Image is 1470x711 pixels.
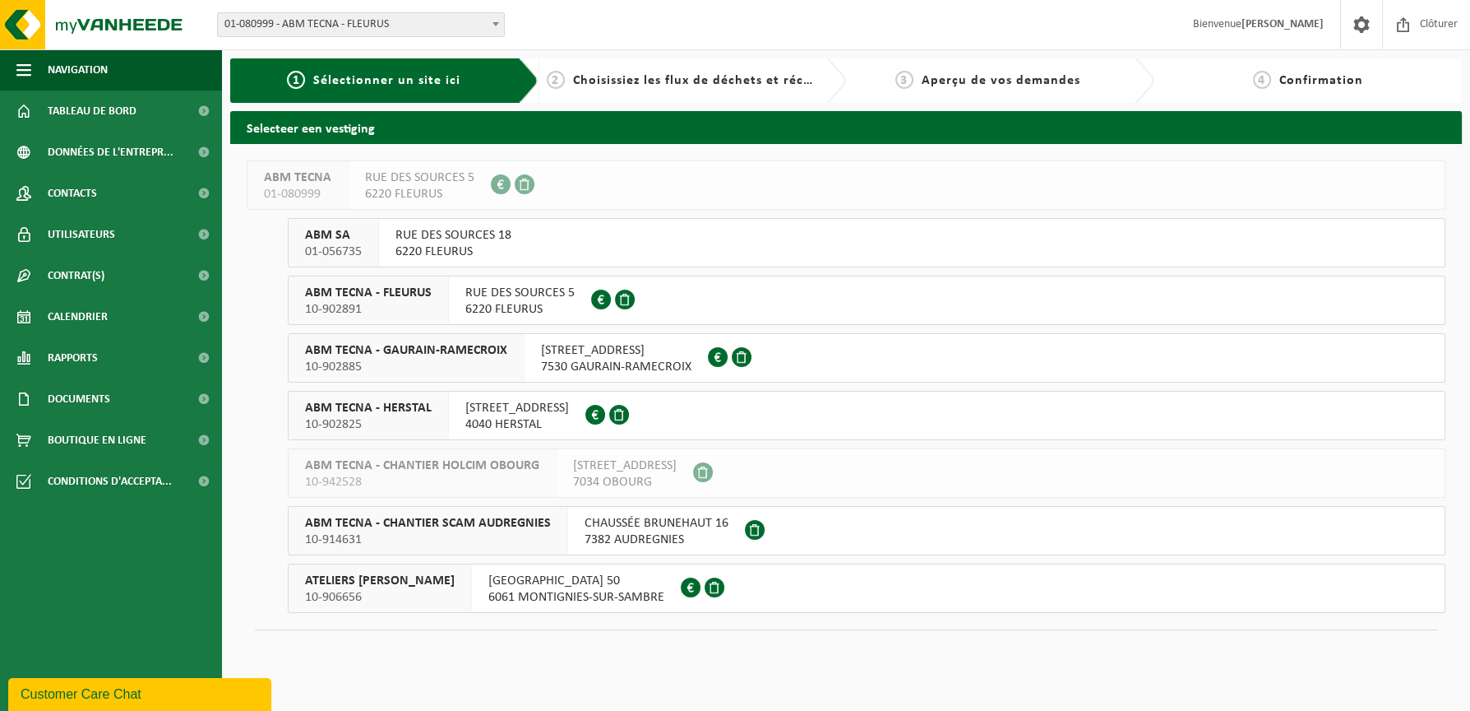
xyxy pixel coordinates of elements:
button: ABM TECNA - GAURAIN-RAMECROIX 10-902885 [STREET_ADDRESS]7530 GAURAIN-RAMECROIX [288,333,1445,383]
span: 4 [1253,71,1271,89]
span: Calendrier [48,296,108,337]
span: 6220 FLEURUS [395,244,511,260]
span: Choisissiez les flux de déchets et récipients [573,74,847,87]
span: Rapports [48,337,98,379]
span: 01-080999 - ABM TECNA - FLEURUS [218,13,504,36]
span: 10-902885 [305,359,507,375]
span: ATELIERS [PERSON_NAME] [305,573,455,589]
span: 6220 FLEURUS [365,186,474,202]
span: [STREET_ADDRESS] [541,342,691,359]
span: ABM TECNA - HERSTAL [305,400,432,416]
span: Contrat(s) [48,255,104,296]
span: Données de l'entrepr... [48,132,173,173]
span: RUE DES SOURCES 5 [365,170,474,186]
button: ABM TECNA - FLEURUS 10-902891 RUE DES SOURCES 56220 FLEURUS [288,276,1445,325]
span: Boutique en ligne [48,420,146,461]
span: RUE DES SOURCES 18 [395,227,511,244]
button: ABM TECNA - CHANTIER SCAM AUDREGNIES 10-914631 CHAUSSÉE BRUNEHAUT 167382 AUDREGNIES [288,506,1445,555]
span: Aperçu de vos demandes [922,74,1080,87]
span: 10-906656 [305,589,455,606]
span: 10-902825 [305,416,432,433]
span: Utilisateurs [48,214,115,255]
span: Navigation [48,49,108,91]
span: RUE DES SOURCES 5 [465,285,575,301]
span: 6220 FLEURUS [465,301,575,318]
span: 7382 AUDREGNIES [585,532,728,548]
button: ABM SA 01-056735 RUE DES SOURCES 186220 FLEURUS [288,218,1445,267]
span: Tableau de bord [48,91,136,132]
span: Sélectionner un site ici [313,74,460,87]
span: 10-902891 [305,301,432,318]
span: Confirmation [1279,74,1363,87]
strong: [PERSON_NAME] [1241,18,1324,30]
span: 7530 GAURAIN-RAMECROIX [541,359,691,375]
iframe: chat widget [8,675,275,711]
span: 4040 HERSTAL [465,416,569,433]
span: ABM TECNA - FLEURUS [305,285,432,301]
span: 1 [287,71,305,89]
span: ABM TECNA - CHANTIER SCAM AUDREGNIES [305,515,551,532]
span: Conditions d'accepta... [48,461,172,502]
span: [STREET_ADDRESS] [465,400,569,416]
span: Contacts [48,173,97,214]
button: ATELIERS [PERSON_NAME] 10-906656 [GEOGRAPHIC_DATA] 506061 MONTIGNIES-SUR-SAMBRE [288,564,1445,613]
span: ABM TECNA [264,170,331,186]
span: CHAUSSÉE BRUNEHAUT 16 [585,515,728,532]
span: 10-914631 [305,532,551,548]
span: 7034 OBOURG [573,474,677,490]
h2: Selecteer een vestiging [230,111,1462,143]
span: 01-056735 [305,244,362,260]
span: ABM SA [305,227,362,244]
span: 01-080999 - ABM TECNA - FLEURUS [217,12,505,37]
span: 01-080999 [264,186,331,202]
span: 3 [895,71,913,89]
span: 10-942528 [305,474,539,490]
span: [STREET_ADDRESS] [573,458,677,474]
span: ABM TECNA - GAURAIN-RAMECROIX [305,342,507,359]
span: [GEOGRAPHIC_DATA] 50 [488,573,664,589]
span: 2 [547,71,565,89]
button: ABM TECNA - HERSTAL 10-902825 [STREET_ADDRESS]4040 HERSTAL [288,391,1445,440]
span: 6061 MONTIGNIES-SUR-SAMBRE [488,589,664,606]
span: ABM TECNA - CHANTIER HOLCIM OBOURG [305,458,539,474]
span: Documents [48,379,110,420]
